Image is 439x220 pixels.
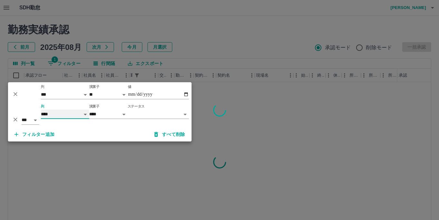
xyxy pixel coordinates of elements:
[149,129,190,140] button: すべて削除
[128,104,145,109] label: ステータス
[9,129,60,140] button: フィルター追加
[89,104,100,109] label: 演算子
[22,115,39,125] select: 論理演算子
[89,84,100,89] label: 演算子
[11,89,20,99] button: 削除
[128,84,131,89] label: 値
[41,84,44,89] label: 列
[11,115,20,124] button: 削除
[41,104,44,109] label: 列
